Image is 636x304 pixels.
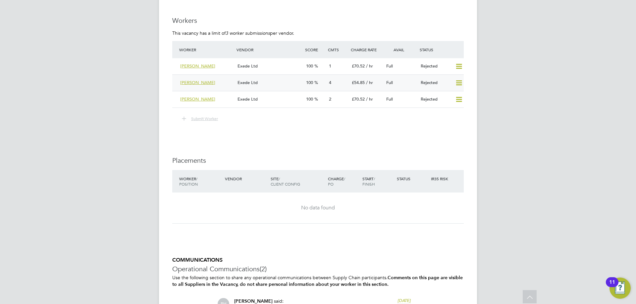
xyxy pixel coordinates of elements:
span: [PERSON_NAME] [234,298,273,304]
p: This vacancy has a limit of per vendor. [172,30,464,36]
span: Exede Ltd [238,96,258,102]
span: Submit Worker [191,116,218,121]
h3: Operational Communications [172,265,464,273]
div: Status [418,44,464,56]
div: Status [395,173,430,185]
span: said: [274,298,284,304]
span: / hr [366,80,373,85]
div: Vendor [223,173,269,185]
div: IR35 Risk [429,173,452,185]
div: Worker [178,173,223,190]
div: Worker [178,44,235,56]
em: 3 worker submissions [226,30,270,36]
span: £54.85 [352,80,365,85]
div: Rejected [418,77,452,88]
span: / Position [179,176,198,187]
span: Exede Ltd [238,80,258,85]
div: Charge [326,173,361,190]
span: 1 [329,63,331,69]
span: 100 [306,80,313,85]
div: 11 [609,282,615,291]
span: / Client Config [271,176,300,187]
span: 100 [306,63,313,69]
b: Comments on this page are visible to all Suppliers in the Vacancy, do not share personal informat... [172,275,463,287]
span: [DATE] [397,298,411,303]
span: / Finish [362,176,375,187]
span: / PO [328,176,345,187]
h3: Placements [172,156,464,165]
span: Exede Ltd [238,63,258,69]
span: £70.52 [352,96,365,102]
div: No data found [179,204,457,211]
span: Full [386,80,393,85]
span: 2 [329,96,331,102]
div: Cmts [326,44,349,56]
h5: COMMUNICATIONS [172,257,464,264]
button: Open Resource Center, 11 new notifications [609,278,631,299]
div: Rejected [418,61,452,72]
span: / hr [366,96,373,102]
div: Vendor [235,44,303,56]
p: Use the following section to share any operational communications between Supply Chain participants. [172,275,464,287]
h3: Workers [172,16,464,25]
span: / hr [366,63,373,69]
div: Rejected [418,94,452,105]
span: [PERSON_NAME] [180,80,215,85]
span: (2) [260,265,267,273]
span: Full [386,63,393,69]
span: £70.52 [352,63,365,69]
div: Score [303,44,326,56]
span: 4 [329,80,331,85]
div: Start [361,173,395,190]
span: Full [386,96,393,102]
button: Submit Worker [177,114,223,123]
div: Site [269,173,326,190]
span: [PERSON_NAME] [180,96,215,102]
span: [PERSON_NAME] [180,63,215,69]
span: 100 [306,96,313,102]
div: Avail [384,44,418,56]
div: Charge Rate [349,44,384,56]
